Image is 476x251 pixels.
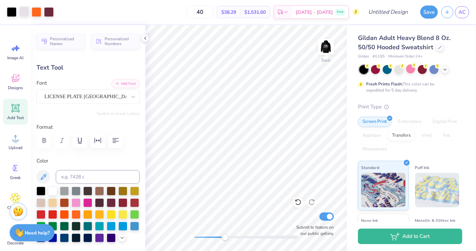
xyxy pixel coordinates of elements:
div: Accessibility label [222,234,229,241]
span: Free [337,10,343,14]
div: Foil [438,130,455,141]
img: Puff Ink [415,173,459,207]
label: Format [36,123,140,131]
span: Image AI [8,55,24,61]
span: Gildan Adult Heavy Blend 8 Oz. 50/50 Hooded Sweatshirt [358,34,451,51]
label: Submit to feature on our public gallery. [293,224,334,237]
div: Applique [358,130,385,141]
span: Designs [8,85,23,91]
span: # G185 [372,54,385,60]
a: AC [455,6,469,18]
span: Puff Ink [415,164,430,171]
span: Greek [10,175,21,180]
span: Personalized Numbers [105,36,136,46]
strong: Need help? [25,230,50,236]
span: Minimum Order: 24 + [388,54,423,60]
span: $38.29 [221,9,236,16]
button: Switch to Greek Letters [97,111,140,116]
span: [DATE] - [DATE] [296,9,333,16]
input: Untitled Design [363,5,413,19]
input: e.g. 7428 c [56,170,140,184]
button: Add Font [112,79,140,88]
span: Clipart & logos [4,205,27,216]
div: Transfers [388,130,415,141]
span: Standard [361,164,379,171]
button: Add to Cart [358,229,462,244]
span: AC [458,8,466,16]
div: Vinyl [417,130,436,141]
div: Screen Print [358,117,391,127]
div: This color can be expedited for 5 day delivery. [366,81,451,93]
div: Text Tool [36,63,140,72]
label: Font [36,79,47,87]
div: Embroidery [393,117,426,127]
div: Rhinestones [358,144,391,155]
button: Personalized Names [36,33,85,49]
img: Standard [361,173,405,207]
button: Save [420,6,438,19]
span: $1,531.60 [244,9,266,16]
img: Back [319,40,333,54]
span: Add Text [7,115,24,121]
span: Neon Ink [361,217,378,224]
strong: Fresh Prints Flash: [366,81,403,87]
input: – – [187,6,213,18]
div: Digital Print [428,117,462,127]
span: Upload [9,145,22,150]
span: Gildan [358,54,369,60]
span: Personalized Names [50,36,81,46]
label: Color [36,157,140,165]
span: Decorate [7,240,24,246]
span: Metallic & Glitter Ink [415,217,456,224]
div: Back [321,57,330,63]
button: Personalized Numbers [91,33,140,49]
div: Print Type [358,103,462,111]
